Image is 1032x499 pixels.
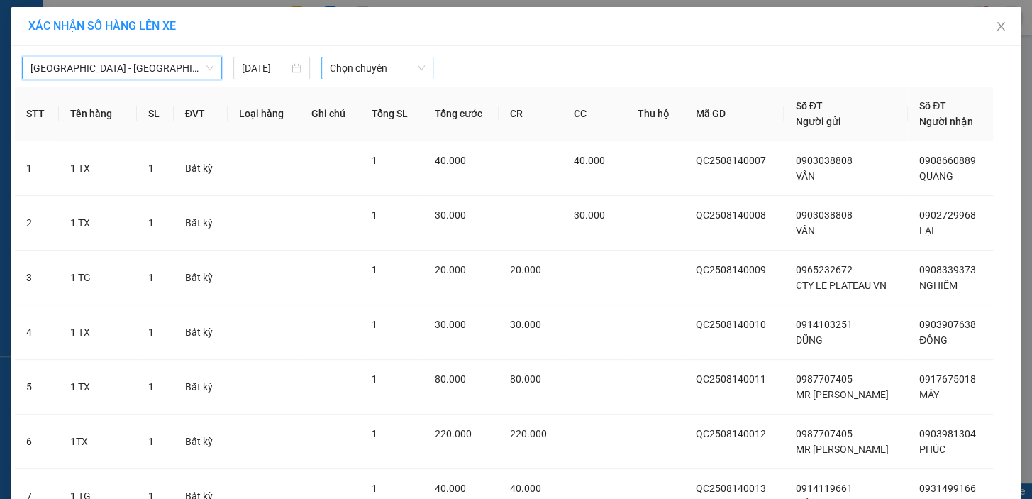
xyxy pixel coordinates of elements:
input: 14/08/2025 [242,60,289,76]
span: 1 [372,264,377,275]
th: SL [137,87,173,141]
span: MR [PERSON_NAME] [795,444,888,455]
span: 0965232672 [795,264,852,275]
span: 1 [148,163,154,174]
th: Tên hàng [59,87,137,141]
th: Thu hộ [626,87,684,141]
td: 2 [15,196,59,251]
th: Loại hàng [228,87,300,141]
span: QC2508140007 [696,155,766,166]
span: PHÚC [919,444,945,455]
span: 1 [372,319,377,330]
td: 1 TX [59,196,137,251]
span: 0903981304 [919,428,976,439]
td: 5 [15,360,59,415]
td: 4 [15,305,59,360]
img: logo.jpg [154,18,188,52]
span: 1 [148,272,154,283]
span: VÂN [795,225,814,236]
td: Bất kỳ [174,196,228,251]
span: 0908339373 [919,264,976,275]
td: 1TX [59,415,137,469]
span: close [995,21,1006,32]
span: NGHIÊM [919,280,958,291]
th: STT [15,87,59,141]
span: QC2508140009 [696,264,766,275]
span: 20.000 [510,264,541,275]
span: 0914119661 [795,483,852,494]
span: QC2508140013 [696,483,766,494]
span: 0903038808 [795,209,852,221]
td: 3 [15,251,59,305]
td: Bất kỳ [174,251,228,305]
th: Ghi chú [299,87,360,141]
span: MR [PERSON_NAME] [795,389,888,400]
b: Gửi khách hàng [87,21,140,87]
span: 1 [148,217,154,229]
span: 80.000 [510,373,541,385]
th: CR [499,87,562,141]
button: Close [981,7,1021,47]
span: 40.000 [510,483,541,494]
span: 1 [372,373,377,385]
span: 0917675018 [919,373,976,385]
th: ĐVT [174,87,228,141]
span: 20.000 [435,264,466,275]
span: 220.000 [510,428,547,439]
td: Bất kỳ [174,415,228,469]
span: XÁC NHẬN SỐ HÀNG LÊN XE [28,19,176,33]
span: 0903038808 [795,155,852,166]
span: LẠI [919,225,934,236]
td: 1 [15,141,59,196]
span: 40.000 [435,155,466,166]
span: 1 [148,381,154,393]
span: 0987707405 [795,373,852,385]
span: ĐÔNG [919,334,948,346]
li: (c) 2017 [119,67,195,85]
span: QC2508140011 [696,373,766,385]
span: 30.000 [510,319,541,330]
td: Bất kỳ [174,141,228,196]
span: 0902729968 [919,209,976,221]
span: 1 [372,428,377,439]
span: QC2508140008 [696,209,766,221]
span: Số ĐT [795,100,822,111]
td: 1 TX [59,360,137,415]
b: Phương Nam Express [18,92,78,183]
th: Tổng cước [423,87,499,141]
th: CC [562,87,626,141]
span: 0914103251 [795,319,852,330]
span: Người gửi [795,116,840,127]
span: 40.000 [435,483,466,494]
span: 30.000 [435,319,466,330]
span: QC2508140010 [696,319,766,330]
span: DŨNG [795,334,822,346]
td: Bất kỳ [174,305,228,360]
span: 1 [148,327,154,338]
span: 1 [372,209,377,221]
span: Người nhận [919,116,973,127]
span: 1 [148,436,154,447]
span: 0903907638 [919,319,976,330]
span: MÂY [919,389,939,400]
span: 0987707405 [795,428,852,439]
span: 1 [372,483,377,494]
span: Chọn chuyến [330,57,425,79]
th: Tổng SL [360,87,423,141]
span: Nha Trang - Sài Gòn (Hàng hoá) [30,57,213,79]
td: 1 TX [59,305,137,360]
span: Số ĐT [919,100,946,111]
span: 1 [372,155,377,166]
td: 6 [15,415,59,469]
td: 1 TX [59,141,137,196]
span: 220.000 [435,428,472,439]
span: QUANG [919,170,953,182]
th: Mã GD [684,87,784,141]
span: CTY LE PLATEAU VN [795,280,886,291]
span: 0931499166 [919,483,976,494]
td: Bất kỳ [174,360,228,415]
span: 30.000 [574,209,605,221]
b: [DOMAIN_NAME] [119,54,195,65]
td: 1 TG [59,251,137,305]
span: 30.000 [435,209,466,221]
